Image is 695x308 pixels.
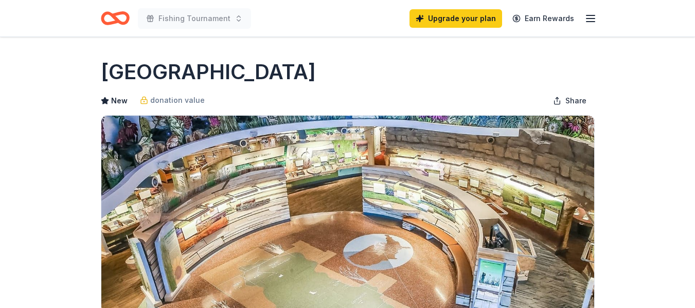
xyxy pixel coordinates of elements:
a: Upgrade your plan [409,9,502,28]
span: donation value [150,94,205,106]
h1: [GEOGRAPHIC_DATA] [101,58,316,86]
span: Share [565,95,586,107]
a: Earn Rewards [506,9,580,28]
button: Fishing Tournament [138,8,251,29]
a: Home [101,6,130,30]
button: Share [545,90,595,111]
span: New [111,95,128,107]
span: Fishing Tournament [158,12,230,25]
a: donation value [140,94,205,106]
